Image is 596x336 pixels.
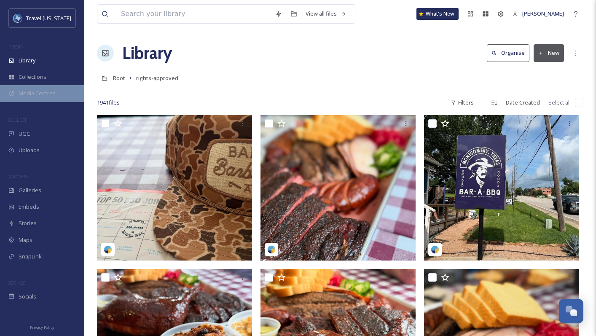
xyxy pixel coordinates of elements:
span: [PERSON_NAME] [522,10,564,17]
span: UGC [19,130,30,138]
span: WIDGETS [8,173,28,180]
img: images%20%281%29.jpeg [13,14,22,22]
div: Date Created [502,94,544,111]
span: SOCIALS [8,280,25,286]
span: Collections [19,73,46,81]
img: theboys_bbq_07292025_ae74271b-8cd0-b40c-4c63-dfa3d0fc98b7.jpg [260,115,416,261]
span: Travel [US_STATE] [26,14,71,22]
span: Embeds [19,203,39,211]
a: Library [122,40,172,66]
span: Stories [19,219,37,227]
a: What's New [416,8,459,20]
a: [PERSON_NAME] [508,5,568,22]
span: MEDIA [8,43,23,50]
img: snapsea-logo.png [104,245,112,254]
span: Maps [19,236,32,244]
a: Organise [487,44,534,62]
button: Open Chat [559,299,583,323]
a: View all files [301,5,351,22]
span: Galleries [19,186,41,194]
span: Media Centres [19,89,56,97]
span: Socials [19,293,36,301]
span: rights-approved [136,74,178,82]
span: Select all [548,99,571,107]
div: Filters [446,94,478,111]
img: theboys_bbq_07292025_ae74271b-8cd0-b40c-4c63-dfa3d0fc98b7.jpg [424,115,579,261]
span: Uploads [19,146,40,154]
img: theboys_bbq_07292025_ae74271b-8cd0-b40c-4c63-dfa3d0fc98b7.jpg [97,115,252,261]
span: Library [19,56,35,65]
a: Privacy Policy [30,322,54,332]
span: COLLECT [8,117,27,123]
span: Root [113,74,125,82]
img: snapsea-logo.png [267,245,276,254]
a: Root [113,73,125,83]
input: Search your library [117,5,271,23]
a: rights-approved [136,73,178,83]
span: SnapLink [19,253,42,261]
img: snapsea-logo.png [431,245,439,254]
button: Organise [487,44,529,62]
span: 1941 file s [97,99,120,107]
span: Privacy Policy [30,325,54,330]
button: New [534,44,564,62]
